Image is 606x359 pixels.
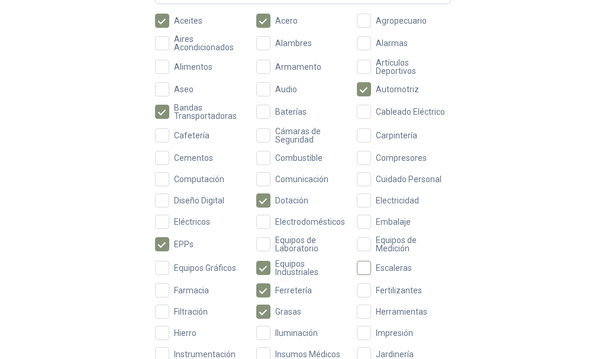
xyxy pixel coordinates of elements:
span: Herramientas [371,308,432,316]
span: Cafetería [169,131,214,140]
span: Automotriz [371,85,424,93]
span: Embalaje [371,218,415,226]
span: Iluminación [270,329,323,337]
span: Equipos Gráficos [169,264,241,272]
span: Agropecuario [371,17,431,25]
span: Aseo [169,85,198,93]
span: Bandas Transportadoras [169,104,249,120]
span: Carpintería [371,131,422,140]
span: Diseño Digital [169,196,229,205]
span: Hierro [169,329,201,337]
span: Jardinería [371,350,418,358]
span: Aceites [169,17,207,25]
span: Equipos de Medición [371,236,451,253]
span: Insumos Médicos [270,350,345,358]
span: Alarmas [371,39,412,47]
span: Aires Acondicionados [169,35,249,51]
span: Impresión [371,329,418,337]
span: Combustible [270,154,327,162]
span: Compresores [371,154,431,162]
span: Cableado Eléctrico [371,108,450,116]
span: Equipos de Laboratorio [270,236,350,253]
span: Computación [169,175,229,183]
span: Filtración [169,308,212,316]
span: Acero [270,17,302,25]
span: Artículos Deportivos [371,59,451,75]
span: Cuidado Personal [371,175,446,183]
span: Fertilizantes [371,286,427,295]
span: Cementos [169,154,218,162]
span: Grasas [270,308,306,316]
span: Escaleras [371,264,417,272]
span: Electricidad [371,196,424,205]
span: Eléctricos [169,218,215,226]
span: Dotación [270,196,313,205]
span: Equipos Industriales [270,260,350,276]
span: Audio [270,85,302,93]
span: Electrodomésticos [270,218,350,226]
span: Farmacia [169,286,214,295]
span: Alambres [270,39,317,47]
span: Armamento [270,63,326,71]
span: Ferretería [270,286,317,295]
span: Cámaras de Seguridad [270,127,350,144]
span: Instrumentación [169,350,240,358]
span: Baterías [270,108,311,116]
span: EPPs [169,240,198,248]
span: Alimentos [169,63,217,71]
span: Comunicación [270,175,333,183]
